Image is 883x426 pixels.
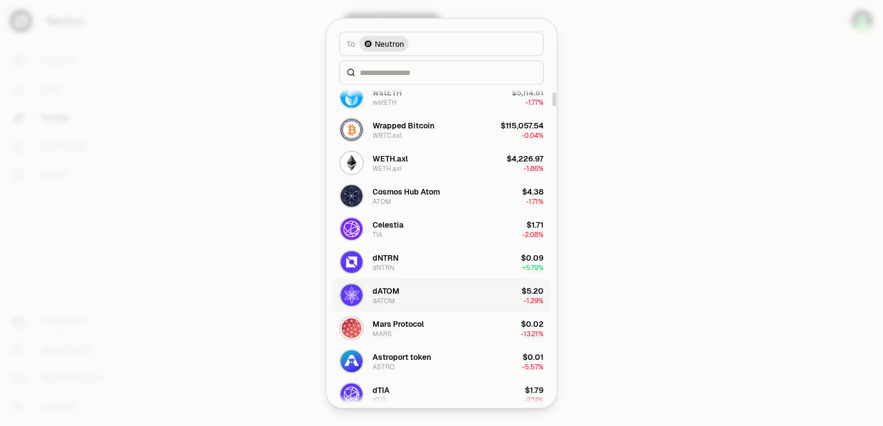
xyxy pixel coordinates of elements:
[341,152,363,174] img: WETH.axl Logo
[373,153,408,164] div: WETH.axl
[341,350,363,372] img: ASTRO Logo
[341,185,363,207] img: ATOM Logo
[373,120,434,131] div: Wrapped Bitcoin
[333,311,550,344] button: MARS LogoMars ProtocolMARS$0.02-13.21%
[373,384,390,395] div: dTIA
[333,378,550,411] button: dTIA LogodTIAdTIA$1.79-2.74%
[521,252,544,263] div: $0.09
[373,131,402,139] div: WBTC.axl
[522,131,544,139] span: -0.04%
[524,296,544,305] span: -1.29%
[373,329,392,338] div: MARS
[373,98,397,106] div: wstETH
[333,212,550,245] button: TIA LogoCelestiaTIA$1.71-2.08%
[373,362,395,371] div: ASTRO
[524,164,544,172] span: -1.86%
[521,329,544,338] span: -13.21%
[341,118,363,141] img: WBTC.axl Logo
[373,252,398,263] div: dNTRN
[373,285,400,296] div: dATOM
[522,362,544,371] span: -5.57%
[341,383,363,405] img: dTIA Logo
[373,197,391,206] div: ATOM
[373,219,403,230] div: Celestia
[364,39,373,48] img: Neutron Logo
[333,80,550,113] button: wstETH LogowstETHwstETH$5,114.61-1.77%
[341,218,363,240] img: TIA Logo
[333,179,550,212] button: ATOM LogoCosmos Hub AtomATOM$4.38-1.71%
[341,85,363,107] img: wstETH Logo
[373,395,386,404] div: dTIA
[526,197,544,206] span: -1.71%
[333,278,550,311] button: dATOM LogodATOMdATOM$5.20-1.29%
[373,296,395,305] div: dATOM
[341,284,363,306] img: dATOM Logo
[507,153,544,164] div: $4,226.97
[333,344,550,378] button: ASTRO LogoAstroport tokenASTRO$0.01-5.57%
[522,285,544,296] div: $5.20
[333,245,550,278] button: dNTRN LogodNTRNdNTRN$0.09+5.79%
[375,38,404,49] span: Neutron
[333,113,550,146] button: WBTC.axl LogoWrapped BitcoinWBTC.axl$115,057.54-0.04%
[339,31,544,56] button: ToNeutron LogoNeutron
[373,230,382,239] div: TIA
[523,351,544,362] div: $0.01
[525,384,544,395] div: $1.79
[373,351,431,362] div: Astroport token
[373,186,440,197] div: Cosmos Hub Atom
[373,87,402,98] div: wstETH
[512,87,544,98] div: $5,114.61
[524,395,544,404] span: -2.74%
[341,251,363,273] img: dNTRN Logo
[333,146,550,179] button: WETH.axl LogoWETH.axlWETH.axl$4,226.97-1.86%
[522,263,544,272] span: + 5.79%
[373,318,424,329] div: Mars Protocol
[373,164,402,172] div: WETH.axl
[522,230,544,239] span: -2.08%
[525,98,544,106] span: -1.77%
[521,318,544,329] div: $0.02
[347,38,355,49] span: To
[501,120,544,131] div: $115,057.54
[522,186,544,197] div: $4.38
[341,317,363,339] img: MARS Logo
[373,263,395,272] div: dNTRN
[526,219,544,230] div: $1.71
